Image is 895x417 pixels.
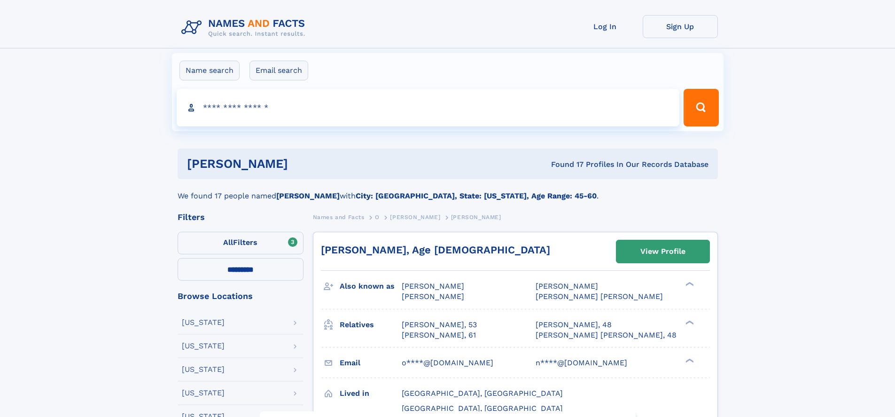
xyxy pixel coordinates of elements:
[536,320,612,330] a: [PERSON_NAME], 48
[643,15,718,38] a: Sign Up
[340,355,402,371] h3: Email
[178,213,304,221] div: Filters
[223,238,233,247] span: All
[402,320,477,330] a: [PERSON_NAME], 53
[182,389,225,397] div: [US_STATE]
[321,244,550,256] a: [PERSON_NAME], Age [DEMOGRAPHIC_DATA]
[375,211,380,223] a: O
[276,191,340,200] b: [PERSON_NAME]
[536,282,598,291] span: [PERSON_NAME]
[177,89,680,126] input: search input
[313,211,365,223] a: Names and Facts
[178,232,304,254] label: Filters
[402,292,464,301] span: [PERSON_NAME]
[178,179,718,202] div: We found 17 people named with .
[683,357,694,363] div: ❯
[178,15,313,40] img: Logo Names and Facts
[451,214,501,220] span: [PERSON_NAME]
[536,330,677,340] a: [PERSON_NAME] [PERSON_NAME], 48
[402,389,563,398] span: [GEOGRAPHIC_DATA], [GEOGRAPHIC_DATA]
[568,15,643,38] a: Log In
[420,159,708,170] div: Found 17 Profiles In Our Records Database
[683,319,694,325] div: ❯
[182,342,225,350] div: [US_STATE]
[178,292,304,300] div: Browse Locations
[390,214,440,220] span: [PERSON_NAME]
[683,281,694,287] div: ❯
[640,241,685,262] div: View Profile
[187,158,420,170] h1: [PERSON_NAME]
[340,278,402,294] h3: Also known as
[340,386,402,401] h3: Lived in
[182,319,225,326] div: [US_STATE]
[616,240,709,263] a: View Profile
[356,191,597,200] b: City: [GEOGRAPHIC_DATA], State: [US_STATE], Age Range: 45-60
[375,214,380,220] span: O
[536,292,663,301] span: [PERSON_NAME] [PERSON_NAME]
[179,61,240,80] label: Name search
[340,317,402,333] h3: Relatives
[402,330,476,340] a: [PERSON_NAME], 61
[402,282,464,291] span: [PERSON_NAME]
[402,404,563,413] span: [GEOGRAPHIC_DATA], [GEOGRAPHIC_DATA]
[182,366,225,373] div: [US_STATE]
[249,61,308,80] label: Email search
[684,89,718,126] button: Search Button
[390,211,440,223] a: [PERSON_NAME]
